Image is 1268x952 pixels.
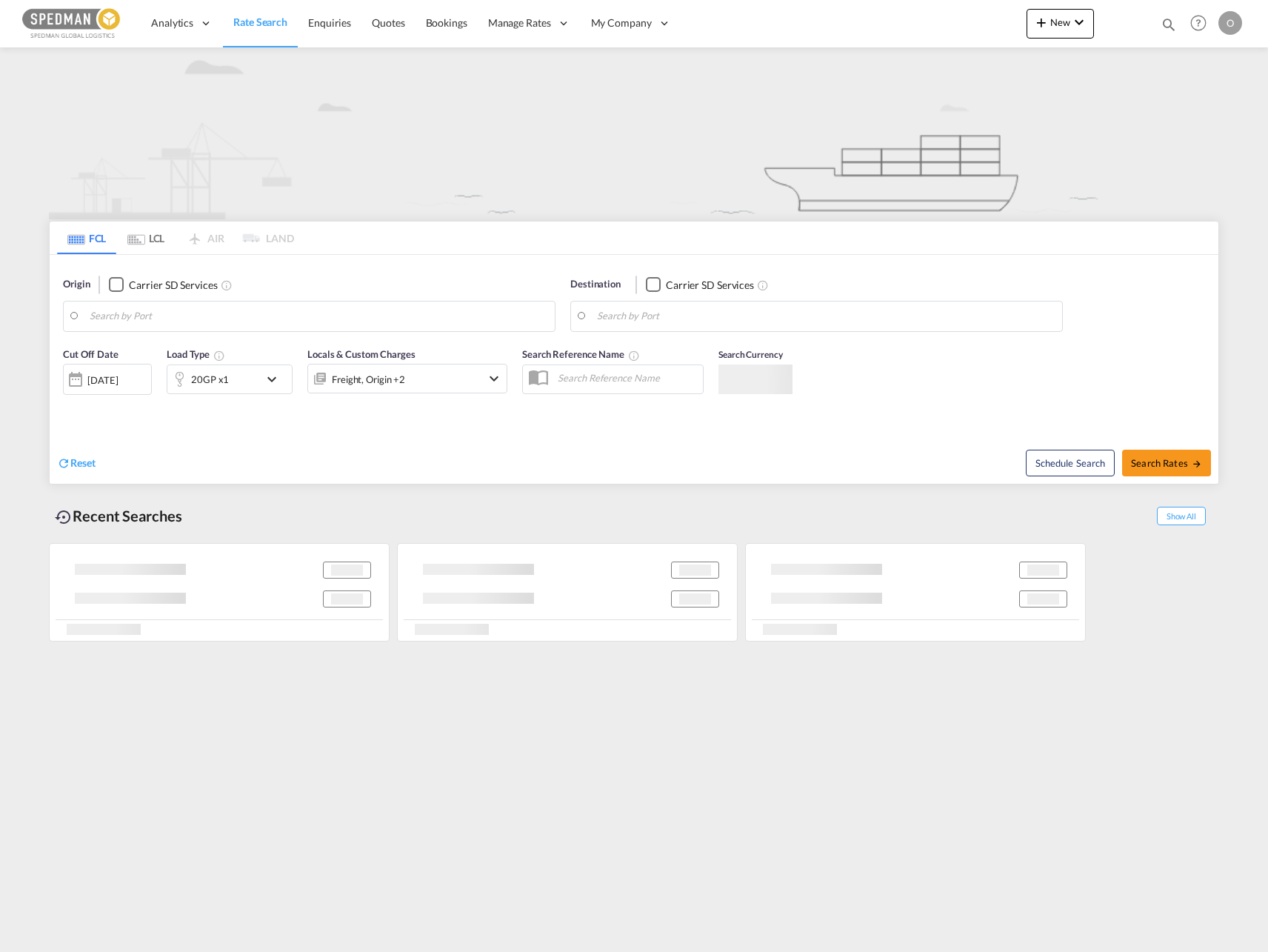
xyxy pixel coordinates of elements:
div: Carrier SD Services [666,278,754,293]
span: New [1032,16,1088,28]
span: Show All [1157,507,1206,525]
img: new-FCL.png [49,47,1219,219]
span: Destination [570,277,621,292]
span: Bookings [426,16,467,29]
button: Note: By default Schedule search will only considerorigin ports, destination ports and cut off da... [1026,450,1115,476]
div: 20GP x1 [191,369,229,390]
div: Freight Origin Destination Dock Stuffingicon-chevron-down [307,364,507,393]
div: [DATE] [63,364,152,395]
span: Quotes [372,16,404,29]
span: Enquiries [308,16,351,29]
div: [DATE] [87,373,118,387]
div: 20GP x1icon-chevron-down [167,365,293,394]
md-icon: icon-arrow-right [1192,459,1202,469]
span: Rate Search [233,16,287,28]
md-icon: icon-plus 400-fg [1032,13,1050,31]
md-pagination-wrapper: Use the left and right arrow keys to navigate between tabs [57,222,294,254]
md-datepicker: Select [63,393,74,413]
div: icon-refreshReset [57,456,96,472]
md-icon: Unchecked: Search for CY (Container Yard) services for all selected carriers.Checked : Search for... [221,279,233,291]
span: Search Currency [718,349,783,360]
span: Help [1186,10,1211,36]
input: Search by Port [90,305,547,327]
md-icon: Select multiple loads to view rates [213,350,225,362]
div: icon-magnify [1161,16,1177,39]
md-checkbox: Checkbox No Ink [646,277,754,293]
div: Recent Searches [49,499,188,533]
md-icon: Unchecked: Search for CY (Container Yard) services for all selected carriers.Checked : Search for... [757,279,769,291]
div: Help [1186,10,1218,37]
span: Analytics [151,16,193,30]
md-icon: icon-backup-restore [55,508,73,526]
span: Locals & Custom Charges [307,348,416,360]
md-tab-item: LCL [116,222,176,254]
span: Search Rates [1131,457,1202,469]
div: O [1218,11,1242,35]
input: Search Reference Name [550,367,703,389]
button: icon-plus 400-fgNewicon-chevron-down [1027,9,1094,39]
md-icon: icon-chevron-down [263,370,288,388]
img: c12ca350ff1b11efb6b291369744d907.png [22,7,122,40]
div: Origin Checkbox No InkUnchecked: Search for CY (Container Yard) services for all selected carrier... [50,255,1218,484]
span: Load Type [167,348,225,360]
md-icon: icon-magnify [1161,16,1177,33]
span: Cut Off Date [63,348,119,360]
md-icon: icon-chevron-down [485,370,503,387]
div: Carrier SD Services [129,278,217,293]
md-checkbox: Checkbox No Ink [109,277,217,293]
md-icon: icon-chevron-down [1070,13,1088,31]
div: Freight Origin Destination Dock Stuffing [332,369,405,390]
span: Search Reference Name [522,348,640,360]
span: Origin [63,277,90,292]
span: Reset [70,456,96,469]
md-tab-item: FCL [57,222,116,254]
md-icon: Your search will be saved by the below given name [628,350,640,362]
button: Search Ratesicon-arrow-right [1122,450,1211,476]
span: My Company [591,16,652,30]
md-icon: icon-refresh [57,456,70,470]
span: Manage Rates [488,16,551,30]
input: Search by Port [597,305,1055,327]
